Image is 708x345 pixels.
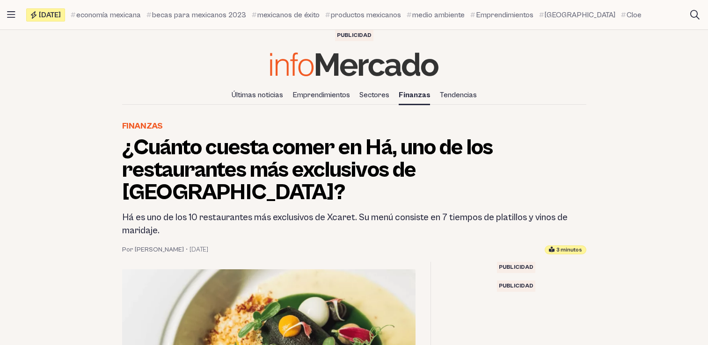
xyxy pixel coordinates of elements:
[146,9,246,21] a: becas para mexicanos 2023
[71,9,141,21] a: economía mexicana
[252,9,320,21] a: mexicanos de éxito
[289,87,354,103] a: Emprendimientos
[497,280,535,292] div: Publicidad
[228,87,287,103] a: Últimas noticias
[627,9,642,21] span: Cloe
[152,9,246,21] span: becas para mexicanos 2023
[122,211,586,237] h2: Há es uno de los 10 restaurantes más exclusivos de Xcaret. Su menú consiste en 7 tiempos de plati...
[122,137,586,204] h1: ¿Cuánto cuesta comer en Há, uno de los restaurantes más exclusivos de [GEOGRAPHIC_DATA]?
[257,9,320,21] span: mexicanos de éxito
[335,30,373,41] div: Publicidad
[356,87,393,103] a: Sectores
[122,120,163,133] a: Finanzas
[76,9,141,21] span: economía mexicana
[545,9,615,21] span: [GEOGRAPHIC_DATA]
[39,11,61,19] span: [DATE]
[497,262,535,273] div: Publicidad
[476,9,533,21] span: Emprendimientos
[470,9,533,21] a: Emprendimientos
[436,87,481,103] a: Tendencias
[621,9,642,21] a: Cloe
[270,52,438,76] img: Infomercado México logo
[545,245,586,254] div: Tiempo estimado de lectura: 3 minutos
[412,9,465,21] span: medio ambiente
[122,245,184,254] a: Por [PERSON_NAME]
[395,87,434,103] a: Finanzas
[539,9,615,21] a: [GEOGRAPHIC_DATA]
[407,9,465,21] a: medio ambiente
[325,9,401,21] a: productos mexicanos
[190,245,208,254] time: 3 enero, 2023 15:31
[186,245,188,254] span: •
[331,9,401,21] span: productos mexicanos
